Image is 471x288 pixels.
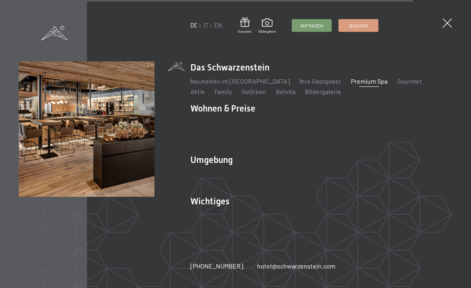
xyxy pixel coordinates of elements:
a: GoGreen [241,88,266,95]
span: Gutschein [238,29,251,34]
a: [PHONE_NUMBER] [190,262,243,270]
a: EN [214,22,222,29]
span: Bildergalerie [259,29,276,34]
a: Premium Spa [351,77,388,85]
a: Bildergalerie [305,88,341,95]
a: Gourmet [397,77,422,85]
a: Ihre Gastgeber [299,77,341,85]
span: [PHONE_NUMBER] [190,262,243,270]
span: Buchen [349,22,368,29]
span: Anfragen [300,22,323,29]
a: Neuheiten im [GEOGRAPHIC_DATA] [190,77,290,85]
a: Bildergalerie [259,18,276,33]
a: Family [214,88,232,95]
a: Anfragen [292,20,331,31]
a: hotel@schwarzenstein.com [257,262,335,270]
a: Gutschein [238,18,251,34]
a: Buchen [339,20,378,31]
a: Belvita [276,88,295,95]
a: IT [204,22,208,29]
a: Aktiv [190,88,205,95]
a: DE [190,22,198,29]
